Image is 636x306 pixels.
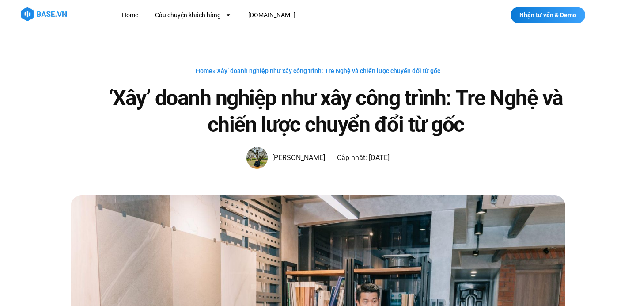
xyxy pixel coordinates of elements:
span: Nhận tư vấn & Demo [519,12,576,18]
a: [DOMAIN_NAME] [242,7,302,23]
span: » [196,67,440,74]
nav: Menu [115,7,454,23]
a: Home [115,7,145,23]
a: Picture of Đoàn Đức [PERSON_NAME] [246,147,325,169]
span: [PERSON_NAME] [268,152,325,164]
time: [DATE] [369,153,390,162]
span: Cập nhật: [337,153,367,162]
span: ‘Xây’ doanh nghiệp như xây công trình: Tre Nghệ và chiến lược chuyển đổi từ gốc [216,67,440,74]
a: Nhận tư vấn & Demo [511,7,585,23]
a: Câu chuyện khách hàng [148,7,238,23]
img: Picture of Đoàn Đức [246,147,268,169]
a: Home [196,67,212,74]
h1: ‘Xây’ doanh nghiệp như xây công trình: Tre Nghệ và chiến lược chuyển đổi từ gốc [106,85,565,138]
